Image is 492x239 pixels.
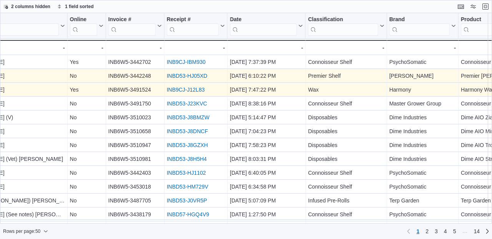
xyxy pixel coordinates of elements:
[450,225,459,237] a: Page 5 of 14
[11,3,50,10] span: 2 columns hidden
[456,2,465,11] button: Keyboard shortcuts
[444,227,447,235] span: 4
[481,2,490,11] button: Exit fullscreen
[413,225,422,237] button: Page 1 of 14
[308,43,384,52] div: -
[230,43,303,52] div: -
[108,43,162,52] div: -
[3,228,40,234] span: Rows per page : 50
[167,43,225,52] div: -
[416,227,419,235] span: 1
[441,225,450,237] a: Page 4 of 14
[70,43,103,52] div: -
[474,227,480,235] span: 14
[389,43,456,52] div: -
[0,2,53,11] button: 2 columns hidden
[432,225,441,237] a: Page 3 of 14
[453,227,456,235] span: 5
[469,2,478,11] button: Display options
[483,227,492,236] a: Next page
[459,228,470,237] li: Skipping pages 6 to 13
[426,227,429,235] span: 2
[404,227,413,236] button: Previous page
[435,227,438,235] span: 3
[404,225,492,237] nav: Pagination for preceding grid
[65,3,94,10] span: 1 field sorted
[54,2,97,11] button: 1 field sorted
[413,225,483,237] ul: Pagination for preceding grid
[422,225,432,237] a: Page 2 of 14
[470,225,483,237] a: Page 14 of 14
